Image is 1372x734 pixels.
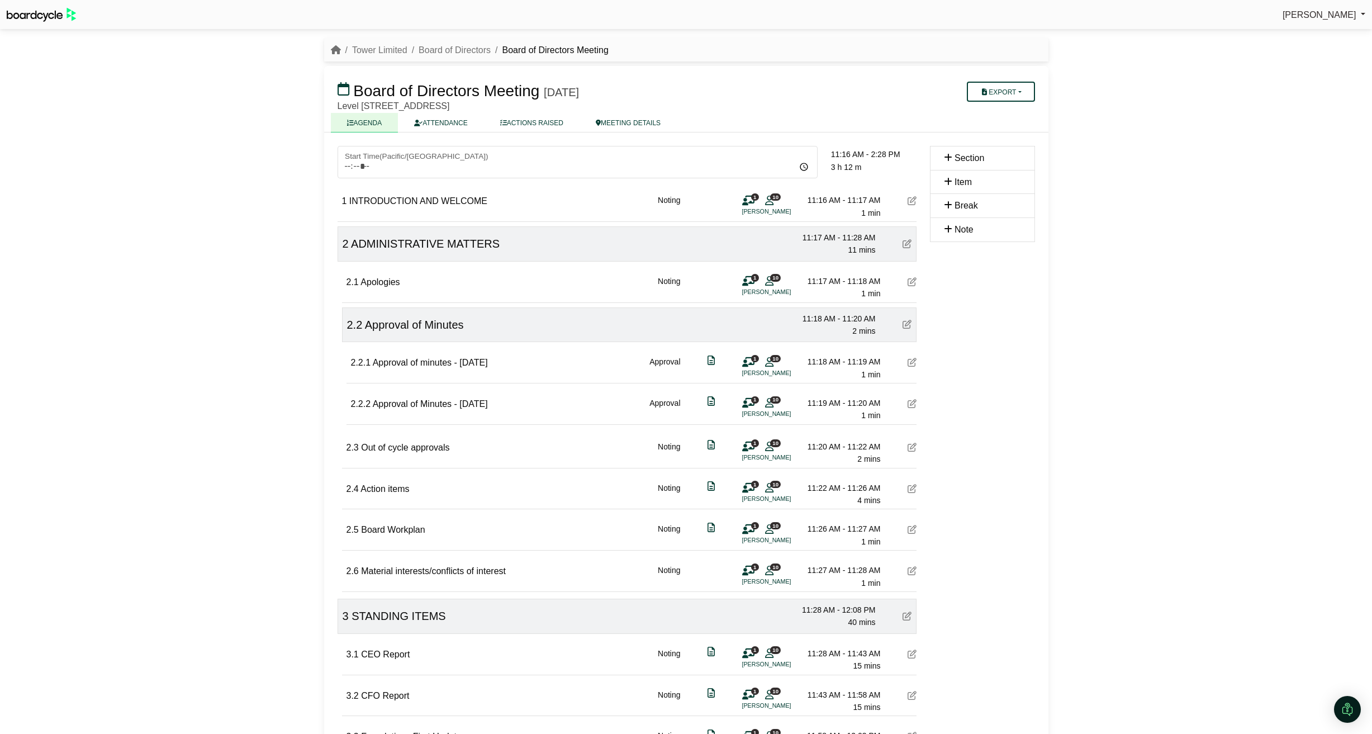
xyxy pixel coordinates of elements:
[658,689,680,714] div: Noting
[803,356,881,368] div: 11:18 AM - 11:19 AM
[955,225,974,234] span: Note
[361,691,409,700] span: CFO Report
[1283,8,1365,22] a: [PERSON_NAME]
[361,443,449,452] span: Out of cycle approvals
[803,564,881,576] div: 11:27 AM - 11:28 AM
[955,177,972,187] span: Item
[742,287,826,297] li: [PERSON_NAME]
[351,358,371,367] span: 2.2.1
[742,660,826,669] li: [PERSON_NAME]
[649,397,680,422] div: Approval
[352,610,446,622] span: STANDING ITEMS
[419,45,491,55] a: Board of Directors
[346,691,359,700] span: 3.2
[853,661,880,670] span: 15 mins
[803,689,881,701] div: 11:43 AM - 11:58 AM
[770,646,781,654] span: 10
[742,536,826,545] li: [PERSON_NAME]
[649,356,680,381] div: Approval
[352,45,407,55] a: Tower Limited
[770,355,781,362] span: 10
[803,647,881,660] div: 11:28 AM - 11:43 AM
[770,274,781,281] span: 10
[360,484,409,494] span: Action items
[751,522,759,529] span: 1
[857,454,880,463] span: 2 mins
[346,566,359,576] span: 2.6
[346,443,359,452] span: 2.3
[770,396,781,404] span: 10
[331,43,609,58] nav: breadcrumb
[343,238,349,250] span: 2
[848,245,875,254] span: 11 mins
[360,277,400,287] span: Apologies
[361,650,410,659] span: CEO Report
[658,194,680,219] div: Noting
[770,193,781,201] span: 10
[346,650,359,659] span: 3.1
[347,319,363,331] span: 2.2
[398,113,483,132] a: ATTENDANCE
[831,163,861,172] span: 3 h 12 m
[861,579,880,588] span: 1 min
[346,525,359,534] span: 2.5
[861,411,880,420] span: 1 min
[803,397,881,409] div: 11:19 AM - 11:20 AM
[658,564,680,589] div: Noting
[751,193,759,201] span: 1
[967,82,1034,102] button: Export
[544,86,579,99] div: [DATE]
[861,289,880,298] span: 1 min
[351,238,500,250] span: ADMINISTRATIVE MATTERS
[770,439,781,447] span: 10
[770,563,781,571] span: 10
[770,522,781,529] span: 10
[797,604,876,616] div: 11:28 AM - 12:08 PM
[658,647,680,673] div: Noting
[770,688,781,695] span: 10
[658,523,680,548] div: Noting
[658,482,680,507] div: Noting
[346,484,359,494] span: 2.4
[491,43,609,58] li: Board of Directors Meeting
[373,399,488,409] span: Approval of Minutes - [DATE]
[580,113,677,132] a: MEETING DETAILS
[857,496,880,505] span: 4 mins
[484,113,580,132] a: ACTIONS RAISED
[803,194,881,206] div: 11:16 AM - 11:17 AM
[343,610,349,622] span: 3
[373,358,488,367] span: Approval of minutes - [DATE]
[853,703,880,712] span: 15 mins
[751,439,759,447] span: 1
[861,209,880,217] span: 1 min
[803,275,881,287] div: 11:17 AM - 11:18 AM
[803,482,881,494] div: 11:22 AM - 11:26 AM
[770,481,781,488] span: 10
[751,688,759,695] span: 1
[831,148,917,160] div: 11:16 AM - 2:28 PM
[955,201,978,210] span: Break
[361,566,506,576] span: Material interests/conflicts of interest
[797,231,876,244] div: 11:17 AM - 11:28 AM
[803,441,881,453] div: 11:20 AM - 11:22 AM
[751,355,759,362] span: 1
[852,326,875,335] span: 2 mins
[742,453,826,462] li: [PERSON_NAME]
[751,274,759,281] span: 1
[742,368,826,378] li: [PERSON_NAME]
[742,701,826,711] li: [PERSON_NAME]
[751,396,759,404] span: 1
[353,82,539,100] span: Board of Directors Meeting
[1334,696,1361,723] div: Open Intercom Messenger
[751,563,759,571] span: 1
[331,113,398,132] a: AGENDA
[342,196,347,206] span: 1
[7,8,76,22] img: BoardcycleBlackGreen-aaafeed430059cb809a45853b8cf6d952af9d84e6e89e1f1685b34bfd5cb7d64.svg
[861,537,880,546] span: 1 min
[742,207,826,216] li: [PERSON_NAME]
[751,646,759,654] span: 1
[361,525,425,534] span: Board Workplan
[742,409,826,419] li: [PERSON_NAME]
[955,153,984,163] span: Section
[658,441,680,466] div: Noting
